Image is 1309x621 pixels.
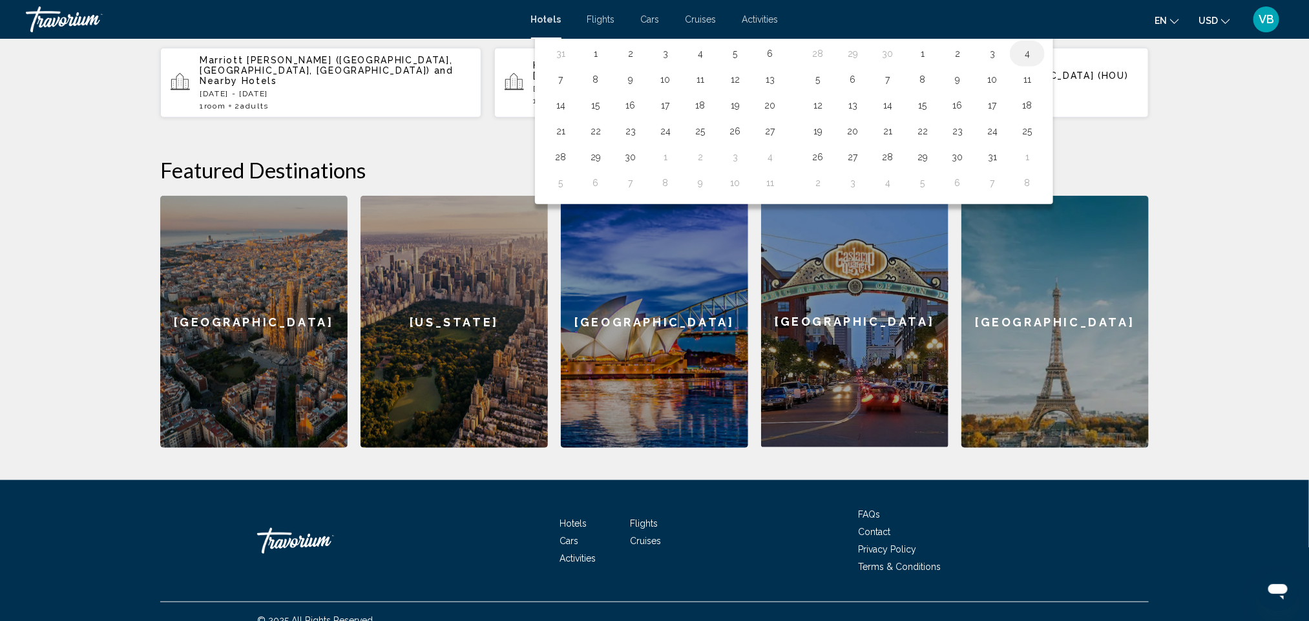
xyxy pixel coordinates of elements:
button: Day 28 [808,45,828,63]
button: Day 4 [877,174,898,192]
div: [GEOGRAPHIC_DATA] [160,196,348,448]
span: Room [204,101,226,111]
button: Day 26 [725,122,746,140]
button: Day 12 [808,96,828,114]
button: Day 29 [912,148,933,166]
button: Day 17 [982,96,1003,114]
button: Day 22 [585,122,606,140]
button: Day 17 [655,96,676,114]
span: FAQs [858,509,880,520]
a: Cruises [631,536,662,546]
button: Day 6 [760,45,780,63]
a: Contact [858,527,890,537]
span: Hotels [531,14,561,25]
button: Day 2 [690,148,711,166]
button: Day 4 [760,148,780,166]
button: Day 31 [550,45,571,63]
button: Day 13 [843,96,863,114]
button: Day 19 [725,96,746,114]
button: Day 5 [808,70,828,89]
button: Day 30 [877,45,898,63]
a: [US_STATE] [361,196,548,448]
button: Day 24 [982,122,1003,140]
a: Hotels [560,518,587,529]
button: Day 1 [912,45,933,63]
button: Day 2 [947,45,968,63]
button: Day 14 [877,96,898,114]
button: Day 6 [843,70,863,89]
button: Day 21 [877,122,898,140]
button: Day 4 [1017,45,1038,63]
button: Day 23 [947,122,968,140]
a: Flights [631,518,658,529]
span: Activities [560,553,596,563]
button: Day 5 [725,45,746,63]
span: USD [1199,16,1218,26]
button: Day 20 [843,122,863,140]
button: Day 24 [655,122,676,140]
button: Day 3 [843,174,863,192]
p: [DATE] - [DATE] [534,84,805,93]
button: User Menu [1250,6,1283,33]
button: Day 3 [655,45,676,63]
a: Travorium [26,6,518,32]
button: Day 5 [912,174,933,192]
span: Hotels in [534,60,582,70]
button: Day 4 [690,45,711,63]
a: Cars [641,14,660,25]
button: Day 8 [585,70,606,89]
button: Day 31 [982,148,1003,166]
button: Day 11 [760,174,780,192]
button: Day 10 [725,174,746,192]
span: Marriott [PERSON_NAME] ([GEOGRAPHIC_DATA], [GEOGRAPHIC_DATA], [GEOGRAPHIC_DATA]) [200,55,453,76]
button: Day 30 [947,148,968,166]
iframe: Button to launch messaging window [1257,569,1299,611]
a: [GEOGRAPHIC_DATA] [961,196,1149,448]
button: Day 16 [620,96,641,114]
span: and Nearby Hotels [200,65,454,86]
a: Cars [560,536,579,546]
button: Day 1 [1017,148,1038,166]
div: [GEOGRAPHIC_DATA] [761,196,948,447]
button: Day 8 [912,70,933,89]
button: Day 5 [550,174,571,192]
a: Terms & Conditions [858,562,941,572]
button: Day 7 [982,174,1003,192]
button: Day 18 [690,96,711,114]
button: Change currency [1199,11,1230,30]
a: Activities [742,14,779,25]
button: Day 26 [808,148,828,166]
button: Day 9 [620,70,641,89]
button: Day 18 [1017,96,1038,114]
button: Day 21 [550,122,571,140]
button: Day 25 [690,122,711,140]
button: Day 16 [947,96,968,114]
button: Day 3 [982,45,1003,63]
button: Day 11 [690,70,711,89]
button: Day 23 [620,122,641,140]
button: Day 20 [760,96,780,114]
a: Travorium [257,521,386,560]
button: Day 1 [655,148,676,166]
span: Adults [240,101,269,111]
button: Day 13 [760,70,780,89]
button: Day 30 [620,148,641,166]
a: Cruises [686,14,717,25]
button: Day 7 [620,174,641,192]
a: Flights [587,14,615,25]
span: [GEOGRAPHIC_DATA], [GEOGRAPHIC_DATA], [GEOGRAPHIC_DATA] (HOU) [534,60,795,81]
span: 1 [200,101,225,111]
button: Day 15 [912,96,933,114]
button: Day 29 [585,148,606,166]
a: [GEOGRAPHIC_DATA] [761,196,948,448]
